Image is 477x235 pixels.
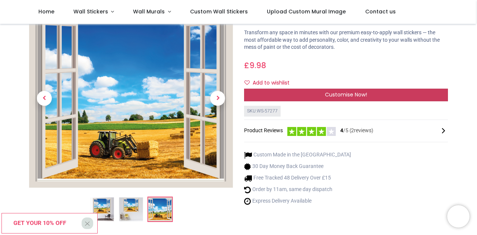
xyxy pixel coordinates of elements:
[133,8,165,15] span: Wall Murals
[244,77,296,89] button: Add to wishlistAdd to wishlist
[210,91,225,106] span: Next
[202,36,233,161] a: Next
[340,127,373,134] span: /5 ( 2 reviews)
[244,60,266,71] span: £
[244,106,281,117] div: SKU: WS-57277
[267,8,346,15] span: Upload Custom Mural Image
[340,127,343,133] span: 4
[190,8,248,15] span: Custom Wall Stickers
[325,91,367,98] span: Customise Now!
[244,80,250,85] i: Add to wishlist
[249,60,266,71] span: 9.98
[244,163,351,171] li: 30 Day Money Back Guarantee
[244,126,448,136] div: Product Reviews
[447,205,470,228] iframe: Brevo live chat
[244,174,351,182] li: Free Tracked 48 Delivery Over £15
[148,197,172,221] img: WS-57277-03
[244,197,351,205] li: Express Delivery Available
[29,9,233,188] img: WS-57277-03
[119,197,143,221] img: WS-57277-02
[73,8,108,15] span: Wall Stickers
[38,8,54,15] span: Home
[365,8,396,15] span: Contact us
[244,151,351,159] li: Custom Made in the [GEOGRAPHIC_DATA]
[90,197,114,221] img: Tractor Farm 3D Window Wall Sticker
[37,91,52,106] span: Previous
[29,36,60,161] a: Previous
[244,186,351,194] li: Order by 11am, same day dispatch
[244,29,448,51] p: Transform any space in minutes with our premium easy-to-apply wall stickers — the most affordable...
